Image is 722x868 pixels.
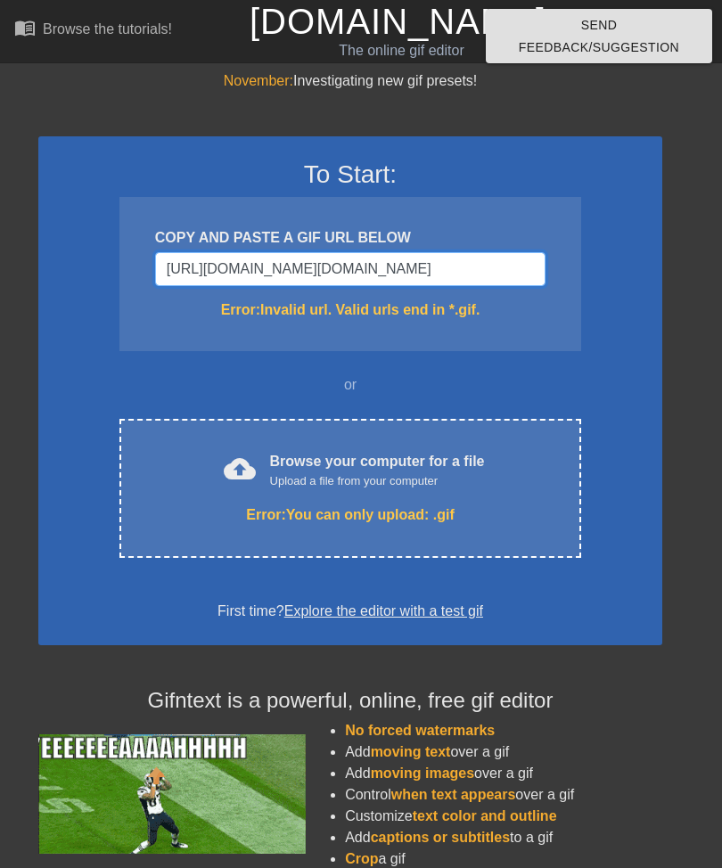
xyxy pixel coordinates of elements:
[155,299,546,321] div: Error: Invalid url. Valid urls end in *.gif.
[14,17,36,38] span: menu_book
[155,227,546,249] div: COPY AND PASTE A GIF URL BELOW
[62,601,639,622] div: First time?
[345,763,662,784] li: Add over a gif
[250,40,554,61] div: The online gif editor
[155,252,546,286] input: Username
[284,603,483,618] a: Explore the editor with a test gif
[391,787,516,802] span: when text appears
[270,451,485,490] div: Browse your computer for a file
[371,766,474,781] span: moving images
[500,14,698,58] span: Send Feedback/Suggestion
[345,723,495,738] span: No forced watermarks
[224,73,293,88] span: November:
[345,851,378,866] span: Crop
[270,472,485,490] div: Upload a file from your computer
[413,808,557,823] span: text color and outline
[345,806,662,827] li: Customize
[224,453,256,485] span: cloud_upload
[250,2,546,41] a: [DOMAIN_NAME]
[157,504,544,526] div: Error: You can only upload: .gif
[371,744,451,759] span: moving text
[486,9,712,63] button: Send Feedback/Suggestion
[345,741,662,763] li: Add over a gif
[62,160,639,190] h3: To Start:
[38,70,662,92] div: Investigating new gif presets!
[43,21,172,37] div: Browse the tutorials!
[38,734,306,854] img: football_small.gif
[85,374,616,396] div: or
[38,688,662,714] h4: Gifntext is a powerful, online, free gif editor
[345,784,662,806] li: Control over a gif
[371,830,510,845] span: captions or subtitles
[345,827,662,848] li: Add to a gif
[14,17,172,45] a: Browse the tutorials!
